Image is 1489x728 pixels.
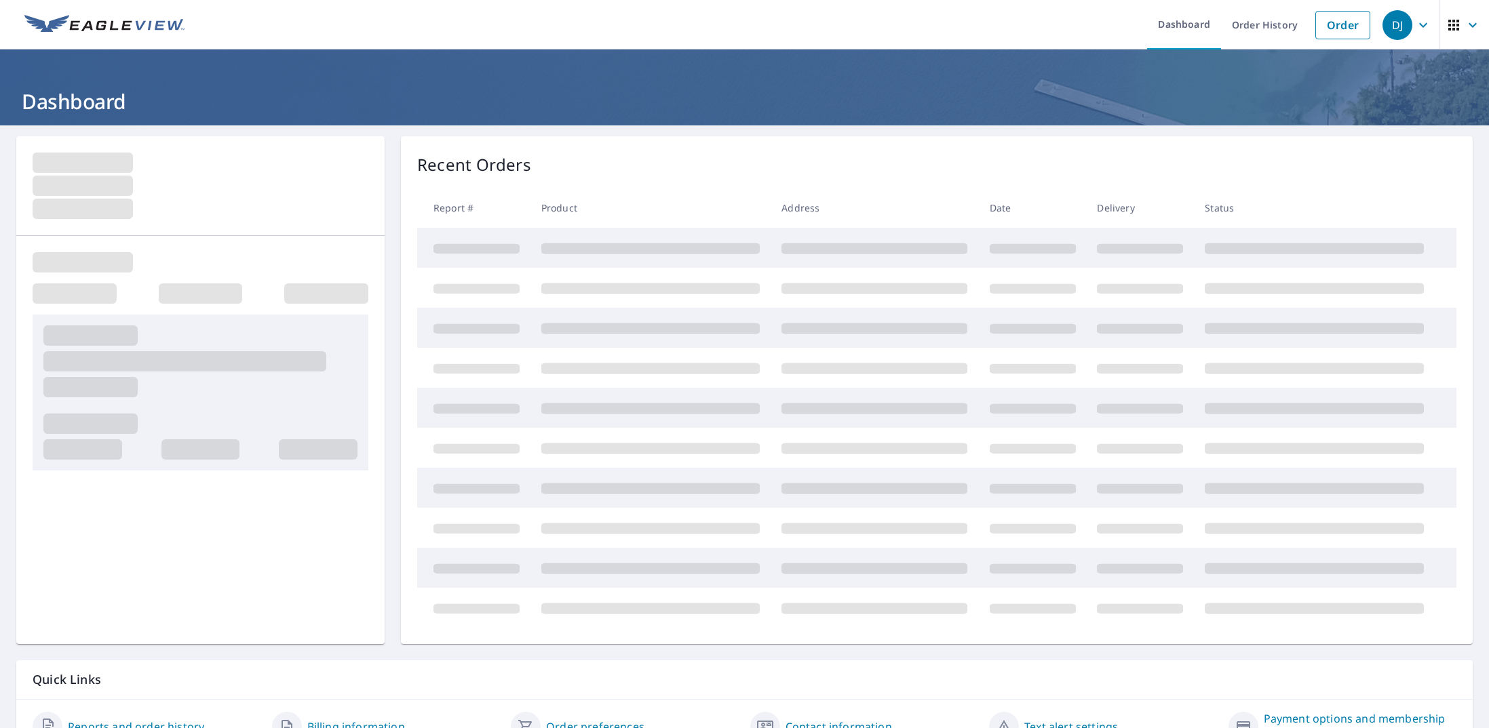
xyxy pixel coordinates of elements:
[771,188,978,228] th: Address
[1194,188,1435,228] th: Status
[979,188,1087,228] th: Date
[1086,188,1194,228] th: Delivery
[1315,11,1370,39] a: Order
[1382,10,1412,40] div: DJ
[417,153,531,177] p: Recent Orders
[530,188,771,228] th: Product
[24,15,185,35] img: EV Logo
[16,87,1473,115] h1: Dashboard
[417,188,530,228] th: Report #
[33,671,1456,688] p: Quick Links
